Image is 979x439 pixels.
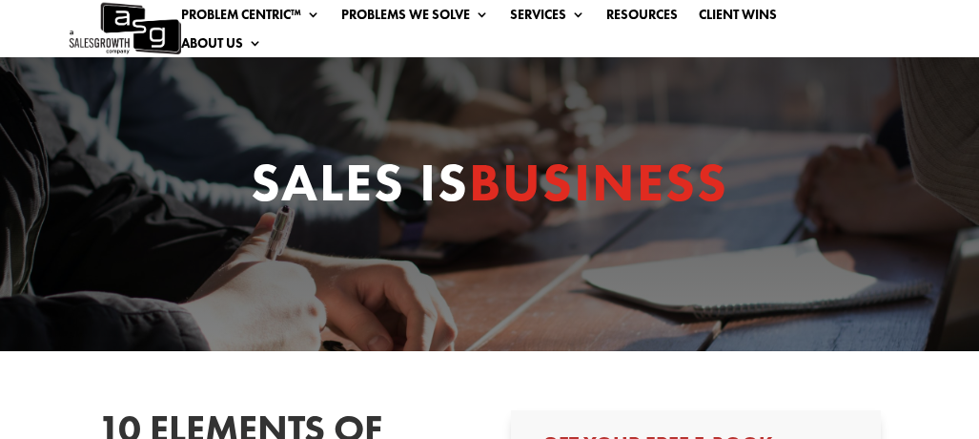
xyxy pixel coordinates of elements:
a: Client Wins [699,8,777,29]
span: Business [469,148,728,217]
a: About Us [181,36,262,57]
a: Services [510,8,585,29]
a: Resources [606,8,678,29]
h1: Sales Is [128,156,852,219]
a: Problem Centric™ [181,8,320,29]
a: Problems We Solve [341,8,489,29]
